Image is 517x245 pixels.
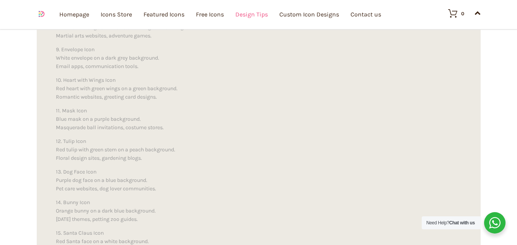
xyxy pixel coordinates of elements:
[440,9,464,18] a: 0
[56,198,462,224] p: 14. Bunny Icon Orange bunny on a dark blue background. [DATE] themes, petting zoo guides.
[461,11,464,16] div: 0
[56,168,462,193] p: 13. Dog Face Icon Purple dog face on a blue background. Pet care websites, dog lover communities.
[449,220,475,226] strong: Chat with us
[56,137,462,162] p: 12. Tulip Icon Red tulip with green stem on a peach background. Floral design sites, gardening bl...
[426,220,475,226] span: Need Help?
[56,107,462,132] p: 11. Mask Icon Blue mask on a purple background. Masquerade ball invitations, costume stores.
[56,76,462,101] p: 10. Heart with Wings Icon Red heart with green wings on a green background. Romantic websites, gr...
[56,45,462,71] p: 9. Envelope Icon White envelope on a dark grey background. Email apps, communication tools.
